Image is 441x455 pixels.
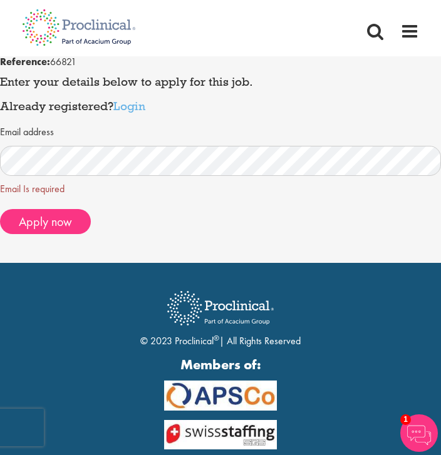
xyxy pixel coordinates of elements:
[400,414,438,452] img: Chatbot
[164,420,277,450] img: APSCo
[158,282,283,334] img: Proclinical Recruitment
[214,333,219,343] sup: ®
[19,355,422,374] strong: Members of:
[19,213,72,230] span: Apply now
[400,414,411,425] span: 1
[164,381,277,411] img: APSCo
